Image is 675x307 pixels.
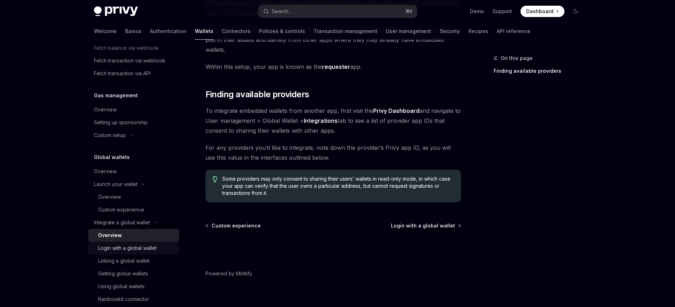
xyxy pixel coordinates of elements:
[373,107,420,115] a: Privy Dashboard
[373,107,420,114] strong: Privy Dashboard
[206,143,461,163] span: For any providers you’d like to integrate, note down the provider’s Privy app ID, as you will use...
[94,180,137,188] div: Launch your wallet
[493,8,512,15] a: Support
[526,8,553,15] span: Dashboard
[521,6,564,17] a: Dashboard
[88,229,179,242] a: Overview
[222,23,251,40] a: Connectors
[405,9,413,14] span: ⌘ K
[497,23,530,40] a: API reference
[94,69,151,78] div: Fetch transaction via API
[88,203,179,216] a: Custom experience
[386,23,431,40] a: User management
[98,205,144,214] div: Custom experience
[470,8,484,15] a: Demo
[88,280,179,293] a: Using global wallets
[94,118,148,127] div: Setting up sponsorship
[98,282,145,291] div: Using global wallets
[94,91,138,100] h5: Gas management
[98,257,150,265] div: Linking a global wallet
[304,117,338,125] a: Integrations
[259,23,305,40] a: Policies & controls
[213,176,218,182] svg: Tip
[88,293,179,306] a: Rainbowkit connector
[98,269,148,278] div: Getting global wallets
[88,116,179,129] a: Setting up sponsorship
[570,6,581,17] button: Toggle dark mode
[206,62,461,72] span: Within this setup, your app is known as the app.
[314,23,377,40] a: Transaction management
[94,153,130,161] h5: Global wallets
[88,103,179,116] a: Overview
[258,5,417,18] button: Search...⌘K
[88,67,179,80] a: Fetch transaction via API
[501,54,533,62] span: On this page
[222,175,454,197] span: Some providers may only consent to sharing their users’ wallets in read-only mode, in which case ...
[88,165,179,178] a: Overview
[98,231,122,240] div: Overview
[94,6,138,16] img: dark logo
[88,54,179,67] a: Fetch transaction via webhook
[468,23,488,40] a: Recipes
[206,106,461,136] span: To integrate embedded wallets from another app, first visit the and navigate to User management >...
[98,244,157,252] div: Login with a global wallet
[206,25,461,55] span: This reduces friction around having users transact onchain in your app, as users can easily pull ...
[206,270,252,277] a: Powered by Mintlify
[494,65,587,77] a: Finding available providers
[212,222,261,229] span: Custom experience
[125,23,141,40] a: Basics
[94,131,126,139] div: Custom setup
[206,222,261,229] a: Custom experience
[94,167,117,176] div: Overview
[272,7,292,16] div: Search...
[322,63,350,70] strong: requester
[391,222,455,229] span: Login with a global wallet
[98,295,149,303] div: Rainbowkit connector
[94,56,165,65] div: Fetch transaction via webhook
[440,23,460,40] a: Security
[88,267,179,280] a: Getting global wallets
[195,23,213,40] a: Wallets
[391,222,460,229] a: Login with a global wallet
[94,23,117,40] a: Welcome
[94,105,117,114] div: Overview
[88,191,179,203] a: Overview
[206,89,309,100] span: Finding available providers
[150,23,186,40] a: Authentication
[94,218,150,227] div: Integrate a global wallet
[88,242,179,254] a: Login with a global wallet
[88,254,179,267] a: Linking a global wallet
[98,193,121,201] div: Overview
